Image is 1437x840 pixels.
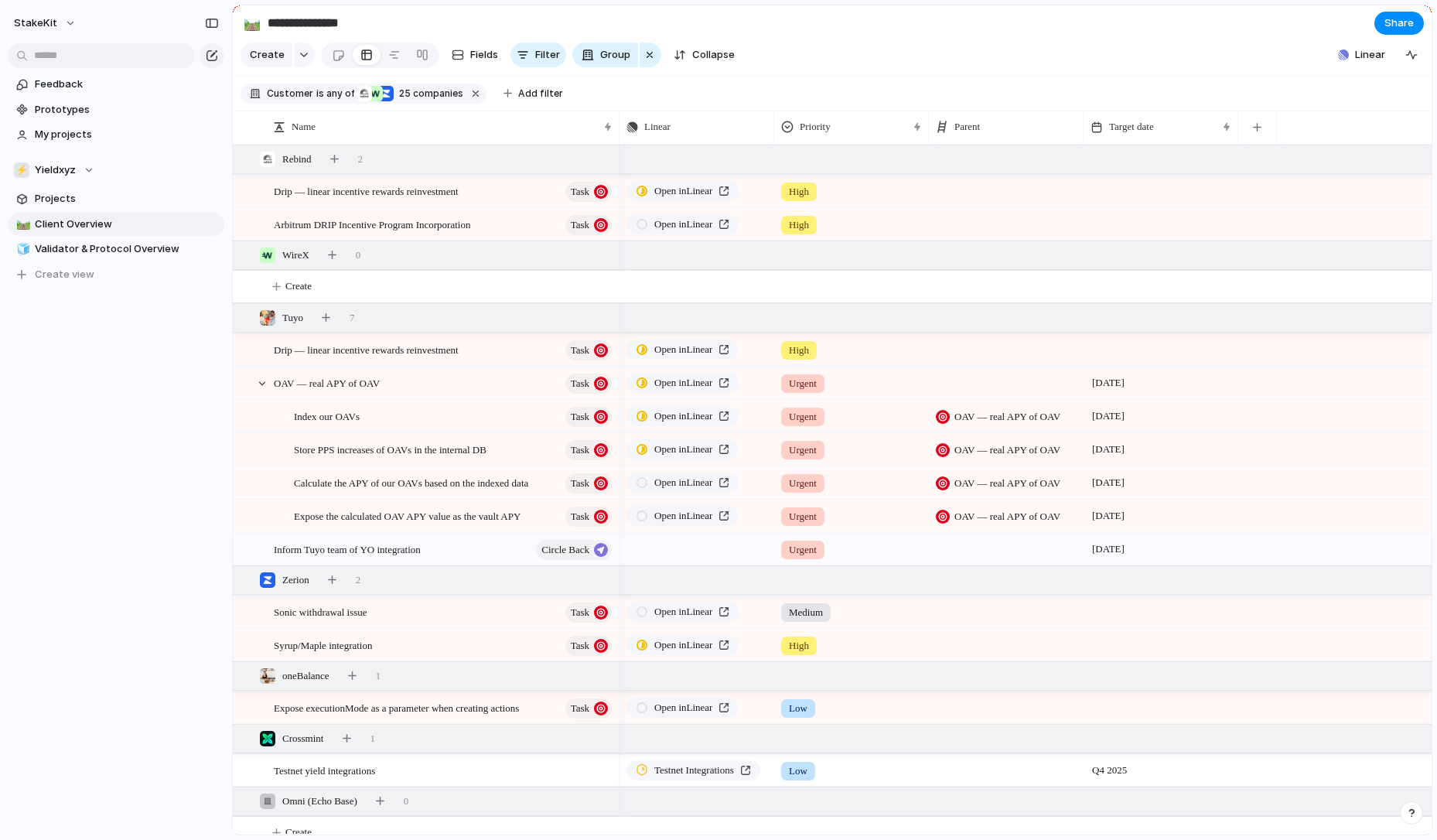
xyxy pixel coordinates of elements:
[789,442,817,458] span: Urgent
[654,442,712,457] span: Open in Linear
[35,191,219,207] span: Projects
[565,182,612,202] button: Task
[789,638,809,654] span: High
[789,509,817,524] span: Urgent
[470,47,498,63] span: Fields
[240,11,265,36] button: 🛤️
[654,763,734,778] span: Testnet Integrations
[654,217,712,232] span: Open in Linear
[370,731,375,746] span: 1
[8,263,224,286] button: Create view
[1088,473,1128,492] span: [DATE]
[376,668,381,684] span: 1
[654,183,712,199] span: Open in Linear
[571,506,589,528] span: Task
[282,152,312,167] span: Rebind
[14,217,29,232] button: 🛤️
[8,213,224,236] div: 🛤️Client Overview
[789,376,817,391] span: Urgent
[667,43,741,67] button: Collapse
[241,43,292,67] button: Create
[294,440,486,458] span: Store PPS increases of OAVs in the internal DB
[571,439,589,461] span: Task
[789,605,823,620] span: Medium
[1088,440,1128,459] span: [DATE]
[626,473,739,493] a: Open inLinear
[954,409,1060,425] span: OAV — real APY of OAV
[571,698,589,719] span: Task
[800,119,831,135] span: Priority
[1109,119,1154,135] span: Target date
[16,241,27,258] div: 🧊
[1088,407,1128,425] span: [DATE]
[282,668,329,684] span: oneBalance
[789,343,809,358] span: High
[789,763,807,779] span: Low
[394,87,463,101] span: companies
[789,701,807,716] span: Low
[1332,43,1391,67] button: Linear
[274,540,421,558] span: Inform Tuyo team of YO integration
[274,340,459,358] span: Drip — linear incentive rewards reinvestment
[571,635,589,657] span: Task
[565,507,612,527] button: Task
[654,375,712,391] span: Open in Linear
[274,698,519,716] span: Expose executionMode as a parameter when creating actions
[789,409,817,425] span: Urgent
[35,267,94,282] span: Create view
[1088,374,1128,392] span: [DATE]
[35,241,219,257] span: Validator & Protocol Overview
[294,407,360,425] span: Index our OAVs
[35,77,219,92] span: Feedback
[626,406,739,426] a: Open inLinear
[571,373,589,394] span: Task
[494,83,572,104] button: Add filter
[8,123,224,146] a: My projects
[571,406,589,428] span: Task
[274,374,380,391] span: OAV — real APY of OAV
[654,408,712,424] span: Open in Linear
[654,700,712,715] span: Open in Linear
[654,637,712,653] span: Open in Linear
[654,508,712,524] span: Open in Linear
[404,794,409,809] span: 0
[536,540,612,560] button: Circle Back
[285,278,312,294] span: Create
[274,215,470,233] span: Arbitrum DRIP Incentive Program Incorporation
[8,237,224,261] a: 🧊Validator & Protocol Overview
[35,127,219,142] span: My projects
[654,475,712,490] span: Open in Linear
[510,43,566,67] button: Filter
[1384,15,1414,31] span: Share
[445,43,504,67] button: Fields
[789,476,817,491] span: Urgent
[565,603,612,623] button: Task
[294,473,528,491] span: Calculate the APY of our OAVs based on the indexed data
[8,187,224,210] a: Projects
[274,603,367,620] span: Sonic withdrawal issue
[654,342,712,357] span: Open in Linear
[571,602,589,623] span: Task
[654,604,712,620] span: Open in Linear
[244,12,261,33] div: 🛤️
[626,602,739,622] a: Open inLinear
[16,215,27,233] div: 🛤️
[282,794,357,809] span: Omni (Echo Base)
[541,539,589,561] span: Circle Back
[565,374,612,394] button: Task
[324,87,354,101] span: any of
[571,214,589,236] span: Task
[313,85,357,102] button: isany of
[282,731,323,746] span: Crossmint
[274,761,375,779] span: Testnet yield integrations
[571,181,589,203] span: Task
[789,184,809,200] span: High
[356,572,361,588] span: 2
[292,119,316,135] span: Name
[954,509,1060,524] span: OAV — real APY of OAV
[356,248,361,263] span: 0
[518,87,563,101] span: Add filter
[954,119,980,135] span: Parent
[572,43,638,67] button: Group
